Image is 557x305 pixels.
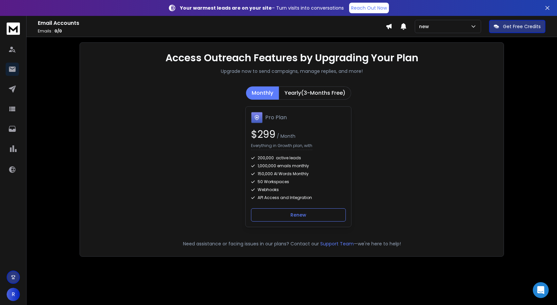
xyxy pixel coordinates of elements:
a: Reach Out Now [349,3,389,13]
h1: Access Outreach Features by Upgrading Your Plan [165,52,418,64]
div: Open Intercom Messenger [533,282,549,298]
button: Yearly(3-Months Free) [279,86,351,100]
img: Pro Plan icon [251,112,263,123]
h1: Email Accounts [38,19,386,27]
button: R [7,288,20,301]
span: $ 299 [251,127,276,141]
img: logo [7,23,20,35]
div: 200,000 active leads [251,155,346,161]
span: 0 / 0 [54,28,62,34]
p: – Turn visits into conversations [180,5,344,11]
p: Upgrade now to send campaigns, manage replies, and more! [221,68,363,75]
div: API Access and Integration [251,195,346,200]
p: Get Free Credits [503,23,541,30]
div: Webhooks [251,187,346,192]
p: Reach Out Now [351,5,387,11]
strong: Your warmest leads are on your site [180,5,272,11]
p: new [419,23,432,30]
button: Get Free Credits [489,20,545,33]
div: 50 Workspaces [251,179,346,184]
button: Renew [251,208,346,222]
button: Support Team [320,240,354,247]
p: Need assistance or facing issues in our plans? Contact our —we're here to help! [89,240,494,247]
div: 150,000 AI Words Monthly [251,171,346,177]
p: Emails : [38,28,386,34]
div: 1,000,000 emails monthly [251,163,346,169]
h1: Pro Plan [265,114,287,122]
span: / Month [276,133,295,139]
button: Monthly [246,86,279,100]
p: Everything in Growth plan, with [251,143,312,150]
